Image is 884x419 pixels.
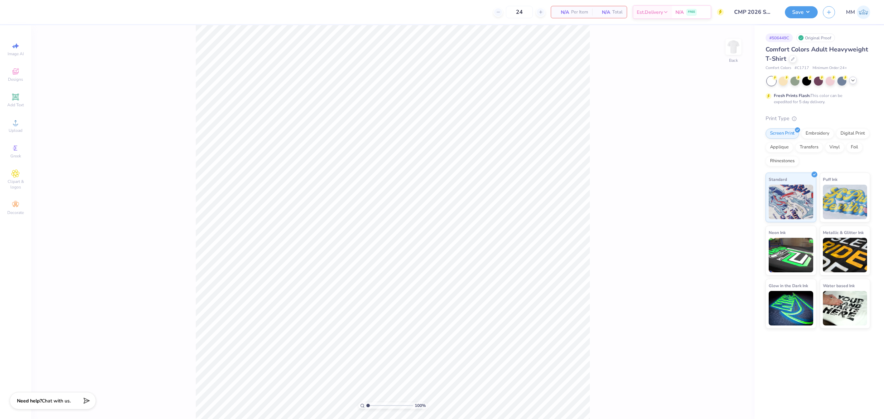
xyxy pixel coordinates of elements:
[769,229,786,236] span: Neon Ink
[769,176,787,183] span: Standard
[637,9,663,16] span: Est. Delivery
[8,51,24,57] span: Image AI
[823,282,855,289] span: Water based Ink
[7,210,24,215] span: Decorate
[727,40,740,54] img: Back
[857,6,870,19] img: Mariah Myssa Salurio
[823,238,867,272] img: Metallic & Glitter Ink
[688,10,695,14] span: FREE
[823,291,867,325] img: Water based Ink
[801,128,834,139] div: Embroidery
[823,229,864,236] span: Metallic & Glitter Ink
[766,33,793,42] div: # 506449C
[612,9,623,16] span: Total
[729,57,738,64] div: Back
[766,142,793,153] div: Applique
[3,179,28,190] span: Clipart & logos
[555,9,569,16] span: N/A
[415,402,426,409] span: 100 %
[796,33,835,42] div: Original Proof
[571,9,588,16] span: Per Item
[766,115,870,123] div: Print Type
[823,185,867,219] img: Puff Ink
[7,102,24,108] span: Add Text
[675,9,684,16] span: N/A
[774,93,810,98] strong: Fresh Prints Flash:
[596,9,610,16] span: N/A
[769,238,813,272] img: Neon Ink
[766,156,799,166] div: Rhinestones
[766,45,868,63] span: Comfort Colors Adult Heavyweight T-Shirt
[774,92,859,105] div: This color can be expedited for 5 day delivery.
[846,6,870,19] a: MM
[17,398,42,404] strong: Need help?
[10,153,21,159] span: Greek
[813,65,847,71] span: Minimum Order: 24 +
[769,282,808,289] span: Glow in the Dark Ink
[769,291,813,325] img: Glow in the Dark Ink
[823,176,837,183] span: Puff Ink
[785,6,818,18] button: Save
[795,65,809,71] span: # C1717
[836,128,869,139] div: Digital Print
[769,185,813,219] img: Standard
[766,65,791,71] span: Comfort Colors
[506,6,533,18] input: – –
[8,77,23,82] span: Designs
[846,142,863,153] div: Foil
[42,398,71,404] span: Chat with us.
[9,128,22,133] span: Upload
[766,128,799,139] div: Screen Print
[825,142,844,153] div: Vinyl
[846,8,855,16] span: MM
[795,142,823,153] div: Transfers
[729,5,780,19] input: Untitled Design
